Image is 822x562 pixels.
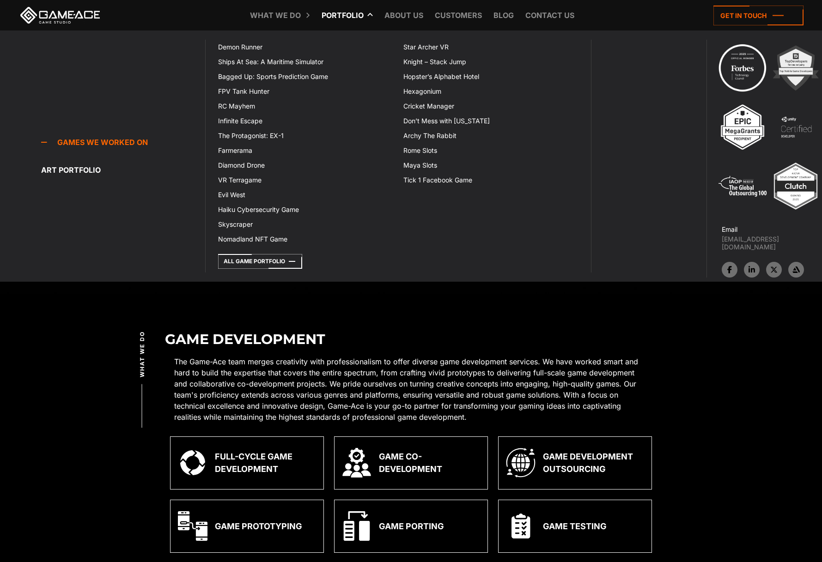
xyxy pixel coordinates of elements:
a: [EMAIL_ADDRESS][DOMAIN_NAME] [722,235,822,251]
a: Evil West [213,187,398,202]
img: 2 [770,42,821,93]
div: Game Testing [543,520,607,532]
a: Archy The Rabbit [398,128,584,143]
a: Get in touch [713,6,804,25]
div: Full-Cycle Game Development [215,450,316,475]
img: Technology council badge program ace 2025 game ace [717,42,768,93]
a: Ships At Sea: A Maritime Simulator [213,54,398,69]
img: Game porting 1 [342,511,371,541]
img: 5 [717,161,768,212]
img: Game prototyping [178,511,207,541]
div: Game Prototyping [215,520,302,532]
a: Maya Slots [398,158,584,173]
strong: Email [722,225,737,233]
img: Full circle game development [180,450,205,475]
div: Game Development Outsourcing [543,450,644,475]
a: Skyscraper [213,217,398,232]
a: The Protagonist: EX-1 [213,128,398,143]
div: Game Co-Development [379,450,480,475]
a: RC Mayhem [213,99,398,114]
a: All Game Portfolio [218,254,302,269]
a: Rome Slots [398,143,584,158]
a: Don’t Mess with [US_STATE] [398,114,584,128]
img: Game development outsourcing 1 [506,448,536,477]
a: Bagged Up: Sports Prediction Game [213,69,398,84]
a: Infinite Escape [213,114,398,128]
h2: Game Development [165,332,657,347]
a: Art portfolio [41,161,205,179]
a: Hexagonium [398,84,584,99]
a: Knight – Stack Jump [398,54,584,69]
img: 3 [717,102,768,152]
a: Star Archer VR [398,40,584,54]
img: Game qa [511,514,530,538]
img: Game co development icon [342,448,371,477]
a: Diamond Drone [213,158,398,173]
a: Nomadland NFT Game [213,232,398,247]
a: Games we worked on [41,133,205,151]
a: VR Terragame [213,173,398,187]
a: FPV Tank Hunter [213,84,398,99]
img: Top ar vr development company gaming 2025 game ace [770,161,821,212]
a: Farmerama [213,143,398,158]
a: Hopster’s Alphabet Hotel [398,69,584,84]
div: Game Porting [379,520,444,532]
a: Tick 1 Facebook Game [398,173,584,187]
p: The Game-Ace team merges creativity with professionalism to offer diverse game development servic... [174,356,648,423]
a: Demon Runner [213,40,398,54]
a: Cricket Manager [398,99,584,114]
a: Haiku Cybersecurity Game [213,202,398,217]
span: What we do [138,331,146,377]
img: 4 [771,102,822,152]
